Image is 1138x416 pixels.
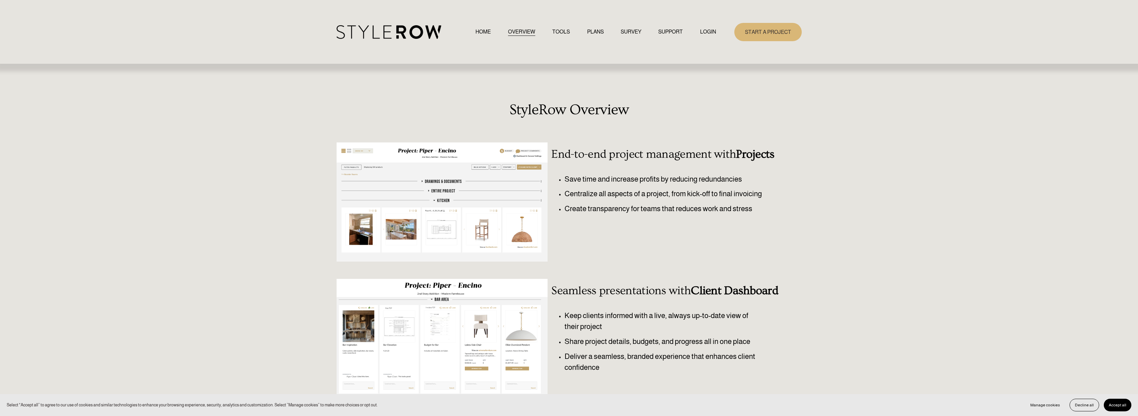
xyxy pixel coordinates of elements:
[1025,399,1065,411] button: Manage cookies
[1030,403,1060,407] span: Manage cookies
[552,28,570,37] a: TOOLS
[565,310,763,332] p: Keep clients informed with a live, always up-to-date view of their project
[700,28,716,37] a: LOGIN
[621,28,641,37] a: SURVEY
[565,188,782,200] p: Centralize all aspects of a project, from kick-off to final invoicing
[565,351,763,373] p: Deliver a seamless, branded experience that enhances client confidence
[7,402,378,408] p: Select “Accept all” to agree to our use of cookies and similar technologies to enhance your brows...
[551,148,782,161] h3: End-to-end project management with
[734,23,802,41] a: START A PROJECT
[565,336,763,347] p: Share project details, budgets, and progress all in one place
[475,28,491,37] a: HOME
[565,174,782,185] p: Save time and increase profits by reducing redundancies
[1109,403,1126,407] span: Accept all
[587,28,604,37] a: PLANS
[1104,399,1131,411] button: Accept all
[337,102,802,118] h2: StyleRow Overview
[1070,399,1099,411] button: Decline all
[658,28,683,36] span: SUPPORT
[1075,403,1094,407] span: Decline all
[736,148,774,161] strong: Projects
[508,28,535,37] a: OVERVIEW
[565,203,782,214] p: Create transparency for teams that reduces work and stress
[658,28,683,37] a: folder dropdown
[337,25,441,39] img: StyleRow
[691,284,778,297] strong: Client Dashboard
[551,284,782,297] h3: Seamless presentations with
